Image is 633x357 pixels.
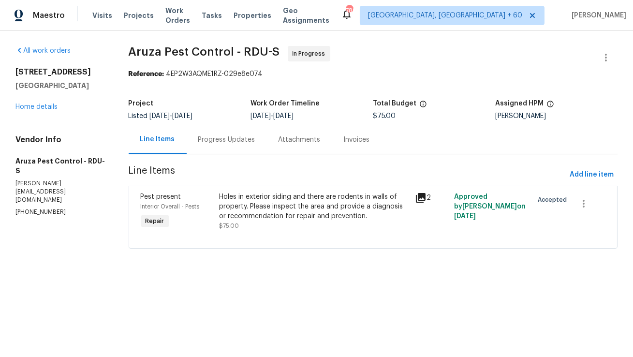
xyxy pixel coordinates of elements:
[219,192,410,221] div: Holes in exterior siding and there are rodents in walls of property. Please inspect the area and ...
[15,104,58,110] a: Home details
[165,6,190,25] span: Work Orders
[141,204,200,209] span: Interior Overall - Pests
[250,100,320,107] h5: Work Order Timeline
[250,113,271,119] span: [DATE]
[273,113,294,119] span: [DATE]
[129,100,154,107] h5: Project
[538,195,571,205] span: Accepted
[495,113,618,119] div: [PERSON_NAME]
[373,113,396,119] span: $75.00
[346,6,353,15] div: 788
[293,49,329,59] span: In Progress
[129,113,193,119] span: Listed
[368,11,522,20] span: [GEOGRAPHIC_DATA], [GEOGRAPHIC_DATA] + 60
[150,113,193,119] span: -
[570,169,614,181] span: Add line item
[283,6,329,25] span: Geo Assignments
[15,135,105,145] h4: Vendor Info
[415,192,448,204] div: 2
[202,12,222,19] span: Tasks
[142,216,168,226] span: Repair
[15,47,71,54] a: All work orders
[129,46,280,58] span: Aruza Pest Control - RDU-S
[124,11,154,20] span: Projects
[129,71,164,77] b: Reference:
[129,166,566,184] span: Line Items
[141,193,181,200] span: Pest present
[15,179,105,204] p: [PERSON_NAME][EMAIL_ADDRESS][DOMAIN_NAME]
[15,208,105,216] p: [PHONE_NUMBER]
[373,100,416,107] h5: Total Budget
[15,67,105,77] h2: [STREET_ADDRESS]
[198,135,255,145] div: Progress Updates
[173,113,193,119] span: [DATE]
[33,11,65,20] span: Maestro
[250,113,294,119] span: -
[419,100,427,113] span: The total cost of line items that have been proposed by Opendoor. This sum includes line items th...
[495,100,544,107] h5: Assigned HPM
[129,69,618,79] div: 4EP2W3AQME1RZ-029e8e074
[15,81,105,90] h5: [GEOGRAPHIC_DATA]
[454,193,526,220] span: Approved by [PERSON_NAME] on
[150,113,170,119] span: [DATE]
[546,100,554,113] span: The hpm assigned to this work order.
[454,213,476,220] span: [DATE]
[219,223,239,229] span: $75.00
[92,11,112,20] span: Visits
[140,134,175,144] div: Line Items
[234,11,271,20] span: Properties
[344,135,370,145] div: Invoices
[15,156,105,176] h5: Aruza Pest Control - RDU-S
[566,166,618,184] button: Add line item
[279,135,321,145] div: Attachments
[568,11,626,20] span: [PERSON_NAME]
